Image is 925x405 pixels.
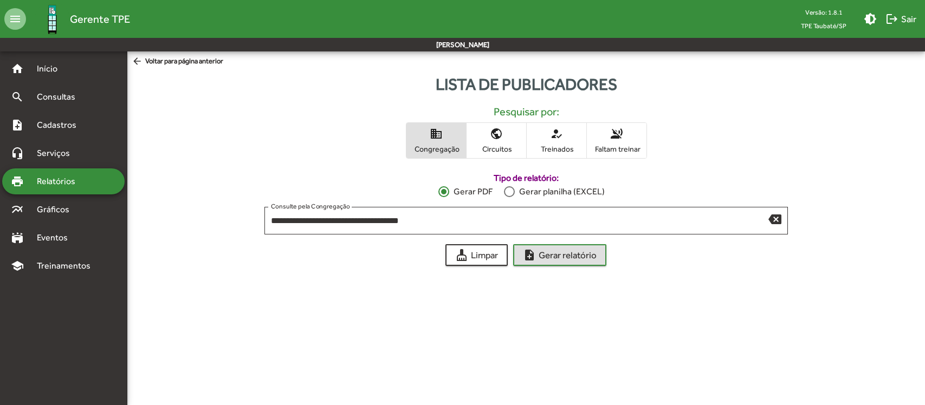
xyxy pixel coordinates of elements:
[430,127,443,140] mat-icon: domain
[610,127,623,140] mat-icon: voice_over_off
[550,127,563,140] mat-icon: how_to_reg
[529,144,584,154] span: Treinados
[30,259,104,272] span: Treinamentos
[885,12,898,25] mat-icon: logout
[30,231,82,244] span: Eventos
[527,123,586,158] button: Treinados
[513,244,606,266] button: Gerar relatório
[132,56,223,68] span: Voltar para página anterior
[30,147,85,160] span: Serviços
[30,203,84,216] span: Gráficos
[4,8,26,30] mat-icon: menu
[515,185,605,198] div: Gerar planilha (EXCEL)
[11,203,24,216] mat-icon: multiline_chart
[30,90,89,103] span: Consultas
[885,9,916,29] span: Sair
[26,2,130,37] a: Gerente TPE
[768,212,781,225] mat-icon: backspace
[11,119,24,132] mat-icon: note_add
[523,245,597,265] span: Gerar relatório
[409,144,463,154] span: Congregação
[587,123,646,158] button: Faltam treinar
[132,56,145,68] mat-icon: arrow_back
[11,147,24,160] mat-icon: headset_mic
[469,144,523,154] span: Circuitos
[11,175,24,188] mat-icon: print
[35,2,70,37] img: Logo
[30,175,89,188] span: Relatórios
[590,144,644,154] span: Faltam treinar
[406,123,466,158] button: Congregação
[881,9,921,29] button: Sair
[70,10,130,28] span: Gerente TPE
[455,249,468,262] mat-icon: cleaning_services
[449,185,493,198] div: Gerar PDF
[30,119,90,132] span: Cadastros
[30,62,73,75] span: Início
[136,105,916,118] h5: Pesquisar por:
[11,90,24,103] mat-icon: search
[490,127,503,140] mat-icon: public
[11,259,24,272] mat-icon: school
[792,5,855,19] div: Versão: 1.8.1
[445,244,508,266] button: Limpar
[523,249,536,262] mat-icon: note_add
[264,172,787,185] label: Tipo de relatório:
[864,12,877,25] mat-icon: brightness_medium
[11,62,24,75] mat-icon: home
[792,19,855,32] span: TPE Taubaté/SP
[467,123,526,158] button: Circuitos
[455,245,498,265] span: Limpar
[127,72,925,96] div: Lista de publicadores
[11,231,24,244] mat-icon: stadium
